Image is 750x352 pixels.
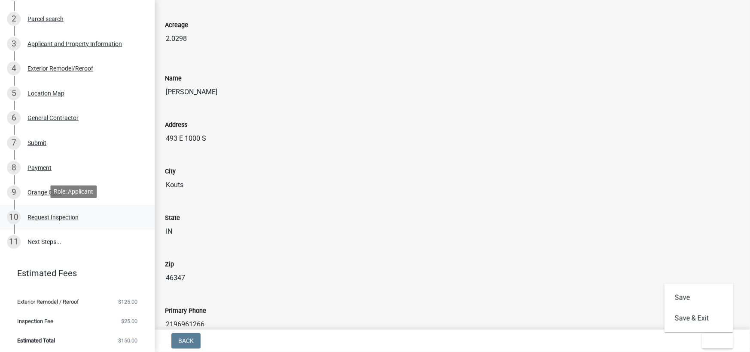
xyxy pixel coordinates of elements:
div: Role: Applicant [50,185,97,198]
div: 4 [7,62,21,75]
div: Payment [27,165,52,171]
div: Exit [665,284,733,332]
div: Request Inspection [27,214,79,220]
div: 3 [7,37,21,51]
label: Zip [165,262,174,268]
button: Save [665,287,733,308]
div: 9 [7,185,21,199]
label: City [165,169,176,175]
button: Save & Exit [665,308,733,329]
div: Orange Card [27,189,61,195]
label: Name [165,76,182,82]
div: 10 [7,210,21,224]
div: Exterior Remodel/Reroof [27,65,93,71]
span: $150.00 [118,338,137,343]
div: Applicant and Property Information [27,41,122,47]
span: Back [178,337,194,344]
div: 8 [7,161,21,175]
span: $25.00 [121,318,137,324]
div: Submit [27,140,46,146]
div: General Contractor [27,115,79,121]
label: Primary Phone [165,308,206,314]
div: Location Map [27,90,64,96]
div: 6 [7,111,21,125]
div: Parcel search [27,16,64,22]
span: Exterior Remodel / Reroof [17,299,79,305]
label: Address [165,122,187,128]
a: Estimated Fees [7,265,141,282]
button: Back [171,333,201,349]
div: 5 [7,86,21,100]
div: 7 [7,136,21,150]
label: State [165,215,180,221]
div: 2 [7,12,21,26]
div: 11 [7,235,21,249]
span: Estimated Total [17,338,55,343]
label: Acreage [165,22,188,28]
span: $125.00 [118,299,137,305]
span: Inspection Fee [17,318,53,324]
span: Exit [709,337,721,344]
button: Exit [702,333,733,349]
